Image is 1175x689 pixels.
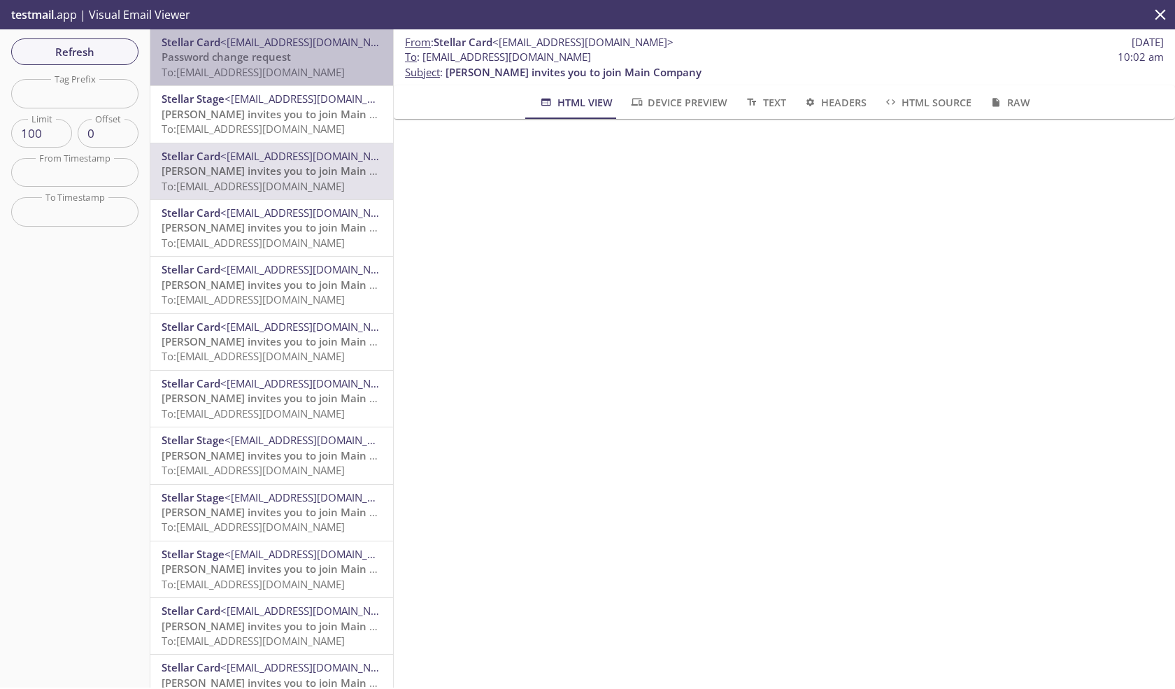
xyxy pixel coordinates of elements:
span: To: [EMAIL_ADDRESS][DOMAIN_NAME] [162,463,345,477]
span: [PERSON_NAME] invites you to join Main Company [162,619,418,633]
span: To [405,50,417,64]
span: 10:02 am [1118,50,1164,64]
span: <[EMAIL_ADDRESS][DOMAIN_NAME]> [220,262,401,276]
span: <[EMAIL_ADDRESS][DOMAIN_NAME]> [220,149,401,163]
button: Refresh [11,38,138,65]
span: Stellar Card [162,320,220,334]
span: Stellar Stage [162,490,225,504]
span: <[EMAIL_ADDRESS][DOMAIN_NAME]> [220,660,401,674]
span: [PERSON_NAME] invites you to join Main Company [162,448,418,462]
span: Headers [803,94,867,111]
span: To: [EMAIL_ADDRESS][DOMAIN_NAME] [162,292,345,306]
div: Stellar Card<[EMAIL_ADDRESS][DOMAIN_NAME]>[PERSON_NAME] invites you to join Main CompanyTo:[EMAIL... [150,257,393,313]
span: Subject [405,65,440,79]
span: Text [744,94,785,111]
div: Stellar Stage<[EMAIL_ADDRESS][DOMAIN_NAME]>[PERSON_NAME] invites you to join Main CompanyTo:[EMAI... [150,427,393,483]
div: Stellar Card<[EMAIL_ADDRESS][DOMAIN_NAME]>[PERSON_NAME] invites you to join Main CompanyTo:[EMAIL... [150,143,393,199]
span: [PERSON_NAME] invites you to join Main Company [446,65,702,79]
span: <[EMAIL_ADDRESS][DOMAIN_NAME]> [220,604,401,618]
div: Stellar Card<[EMAIL_ADDRESS][DOMAIN_NAME]>[PERSON_NAME] invites you to join Main CompanyTo:[EMAIL... [150,371,393,427]
span: To: [EMAIL_ADDRESS][DOMAIN_NAME] [162,520,345,534]
span: Device Preview [629,94,727,111]
span: Stellar Stage [162,547,225,561]
span: To: [EMAIL_ADDRESS][DOMAIN_NAME] [162,179,345,193]
span: : [EMAIL_ADDRESS][DOMAIN_NAME] [405,50,591,64]
div: Stellar Stage<[EMAIL_ADDRESS][DOMAIN_NAME]>[PERSON_NAME] invites you to join Main CompanyTo:[EMAI... [150,485,393,541]
span: Stellar Card [162,262,220,276]
span: <[EMAIL_ADDRESS][DOMAIN_NAME]> [225,490,406,504]
div: Stellar Card<[EMAIL_ADDRESS][DOMAIN_NAME]>Password change requestTo:[EMAIL_ADDRESS][DOMAIN_NAME] [150,29,393,85]
span: Raw [988,94,1030,111]
span: <[EMAIL_ADDRESS][DOMAIN_NAME]> [225,547,406,561]
div: Stellar Card<[EMAIL_ADDRESS][DOMAIN_NAME]>[PERSON_NAME] invites you to join Main CompanyTo:[EMAIL... [150,200,393,256]
div: Stellar Stage<[EMAIL_ADDRESS][DOMAIN_NAME]>[PERSON_NAME] invites you to join Main CompanyTo:[EMAI... [150,541,393,597]
span: [PERSON_NAME] invites you to join Main Company [162,107,418,121]
span: testmail [11,7,54,22]
span: Stellar Card [162,604,220,618]
span: [PERSON_NAME] invites you to join Main Company [162,334,418,348]
span: Stellar Card [434,35,492,49]
span: <[EMAIL_ADDRESS][DOMAIN_NAME]> [225,433,406,447]
span: To: [EMAIL_ADDRESS][DOMAIN_NAME] [162,577,345,591]
span: Password change request [162,50,291,64]
span: Stellar Stage [162,433,225,447]
span: : [405,35,674,50]
span: Stellar Stage [162,92,225,106]
span: To: [EMAIL_ADDRESS][DOMAIN_NAME] [162,65,345,79]
span: To: [EMAIL_ADDRESS][DOMAIN_NAME] [162,122,345,136]
span: HTML Source [883,94,971,111]
span: <[EMAIL_ADDRESS][DOMAIN_NAME]> [220,320,401,334]
span: [PERSON_NAME] invites you to join Main Company [162,220,418,234]
span: [PERSON_NAME] invites you to join Main Company [162,505,418,519]
div: Stellar Card<[EMAIL_ADDRESS][DOMAIN_NAME]>[PERSON_NAME] invites you to join Main CompanyTo:[EMAIL... [150,598,393,654]
span: <[EMAIL_ADDRESS][DOMAIN_NAME]> [492,35,674,49]
span: [PERSON_NAME] invites you to join Main Company [162,278,418,292]
span: Refresh [22,43,127,61]
span: To: [EMAIL_ADDRESS][DOMAIN_NAME] [162,634,345,648]
span: [PERSON_NAME] invites you to join Main Company [162,164,418,178]
span: To: [EMAIL_ADDRESS][DOMAIN_NAME] [162,349,345,363]
span: Stellar Card [162,376,220,390]
span: To: [EMAIL_ADDRESS][DOMAIN_NAME] [162,406,345,420]
div: Stellar Card<[EMAIL_ADDRESS][DOMAIN_NAME]>[PERSON_NAME] invites you to join Main CompanyTo:[EMAIL... [150,314,393,370]
span: Stellar Card [162,660,220,674]
span: Stellar Card [162,35,220,49]
span: [PERSON_NAME] invites you to join Main Company [162,562,418,576]
span: <[EMAIL_ADDRESS][DOMAIN_NAME]> [220,376,401,390]
div: Stellar Stage<[EMAIL_ADDRESS][DOMAIN_NAME]>[PERSON_NAME] invites you to join Main CompanyTo:[EMAI... [150,86,393,142]
span: <[EMAIL_ADDRESS][DOMAIN_NAME]> [220,35,401,49]
span: To: [EMAIL_ADDRESS][DOMAIN_NAME] [162,236,345,250]
span: <[EMAIL_ADDRESS][DOMAIN_NAME]> [225,92,406,106]
span: [DATE] [1132,35,1164,50]
span: From [405,35,431,49]
span: [PERSON_NAME] invites you to join Main Company [162,391,418,405]
span: HTML View [539,94,612,111]
p: : [405,50,1164,80]
span: Stellar Card [162,149,220,163]
span: <[EMAIL_ADDRESS][DOMAIN_NAME]> [220,206,401,220]
span: Stellar Card [162,206,220,220]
